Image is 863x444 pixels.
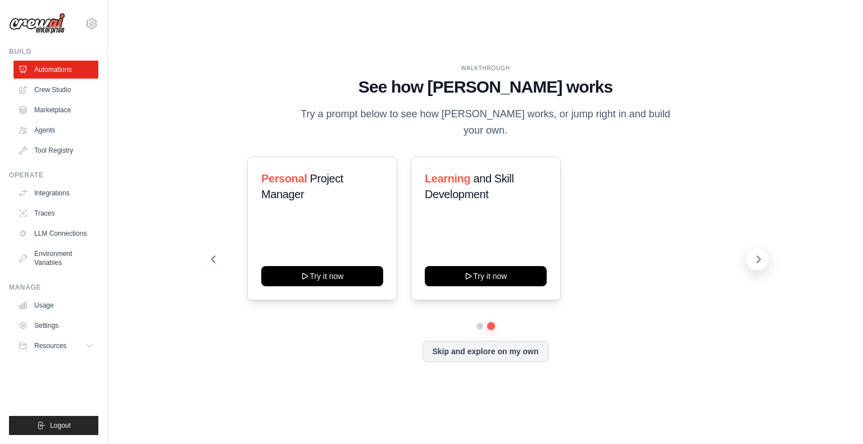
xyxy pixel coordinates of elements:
a: Traces [13,204,98,222]
span: Learning [425,172,470,185]
span: Fitness [588,172,625,185]
button: Try it now [261,266,383,286]
span: Personal [261,172,307,185]
span: and Health Monitor [588,172,680,200]
a: Tool Registry [13,141,98,159]
img: Logo [9,13,65,34]
div: Manage [9,283,98,292]
a: Settings [13,317,98,335]
button: Try it now [425,266,547,286]
span: Project Manager [261,172,343,200]
a: Integrations [13,184,98,202]
button: Logout [9,416,98,435]
p: Try a prompt below to see how [PERSON_NAME] works, or jump right in and build your own. [297,106,674,139]
a: Usage [13,296,98,314]
div: Operate [9,171,98,180]
span: and Skill Development [425,172,514,200]
div: WALKTHROUGH [211,64,760,72]
button: Skip and explore on my own [423,341,548,362]
h1: See how [PERSON_NAME] works [211,77,760,97]
iframe: Chat Widget [807,390,863,444]
a: Crew Studio [13,81,98,99]
a: Agents [13,121,98,139]
span: Resources [34,341,66,350]
div: Build [9,47,98,56]
a: LLM Connections [13,225,98,242]
span: Logout [50,421,71,430]
a: Environment Variables [13,245,98,272]
a: Automations [13,61,98,79]
button: Resources [13,337,98,355]
button: Try it now [588,266,710,286]
a: Marketplace [13,101,98,119]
